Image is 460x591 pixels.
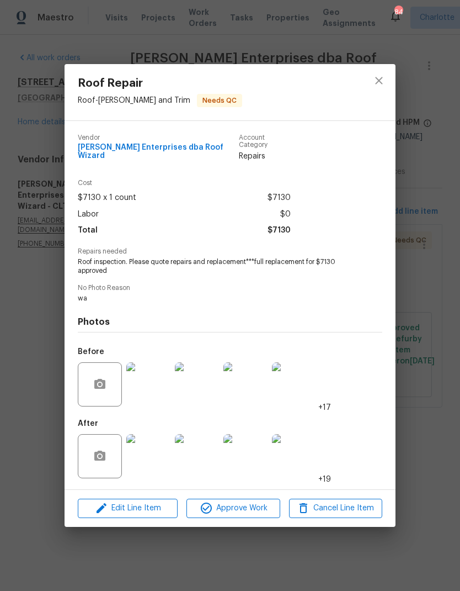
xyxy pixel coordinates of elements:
[289,499,382,518] button: Cancel Line Item
[78,420,98,428] h5: After
[239,151,291,162] span: Repairs
[78,294,352,303] span: wa
[186,499,280,518] button: Approve Work
[78,499,178,518] button: Edit Line Item
[78,97,190,104] span: Roof - [PERSON_NAME] and Trim
[190,502,276,515] span: Approve Work
[78,248,382,255] span: Repairs needed
[78,180,291,187] span: Cost
[78,144,239,160] span: [PERSON_NAME] Enterprises dba Roof Wizard
[78,223,98,239] span: Total
[268,223,291,239] span: $7130
[78,257,352,276] span: Roof inspection. Please quote repairs and replacement***full replacement for $7130 approved
[78,348,104,356] h5: Before
[292,502,379,515] span: Cancel Line Item
[81,502,174,515] span: Edit Line Item
[78,77,242,89] span: Roof Repair
[280,207,291,223] span: $0
[198,95,241,106] span: Needs QC
[78,134,239,141] span: Vendor
[318,474,331,485] span: +19
[78,207,99,223] span: Labor
[268,190,291,206] span: $7130
[78,284,382,292] span: No Photo Reason
[78,190,136,206] span: $7130 x 1 count
[366,67,392,94] button: close
[78,316,382,328] h4: Photos
[239,134,291,149] span: Account Category
[318,402,331,413] span: +17
[394,7,402,18] div: 84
